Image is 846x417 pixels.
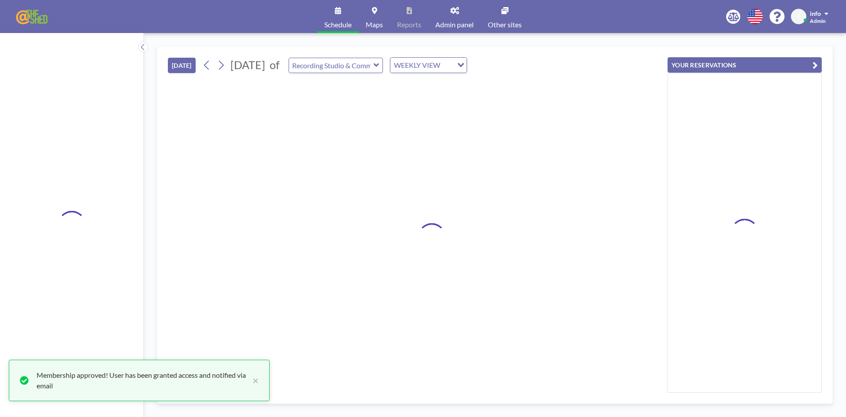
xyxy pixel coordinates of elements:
button: YOUR RESERVATIONS [668,57,822,73]
span: of [270,58,279,72]
button: [DATE] [168,58,196,73]
div: Search for option [390,58,467,73]
span: Schedule [324,21,352,28]
span: Admin panel [435,21,474,28]
span: info [810,10,821,17]
img: organization-logo [14,8,52,26]
span: Maps [366,21,383,28]
span: [DATE] [230,58,265,71]
input: Search for option [443,59,452,71]
button: close [248,370,259,391]
span: Reports [397,21,421,28]
span: Other sites [488,21,522,28]
span: WEEKLY VIEW [392,59,442,71]
span: I [798,13,800,21]
input: Recording Studio & Community Space [289,58,374,73]
div: Membership approved! User has been granted access and notified via email [37,370,248,391]
span: Admin [810,18,826,24]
